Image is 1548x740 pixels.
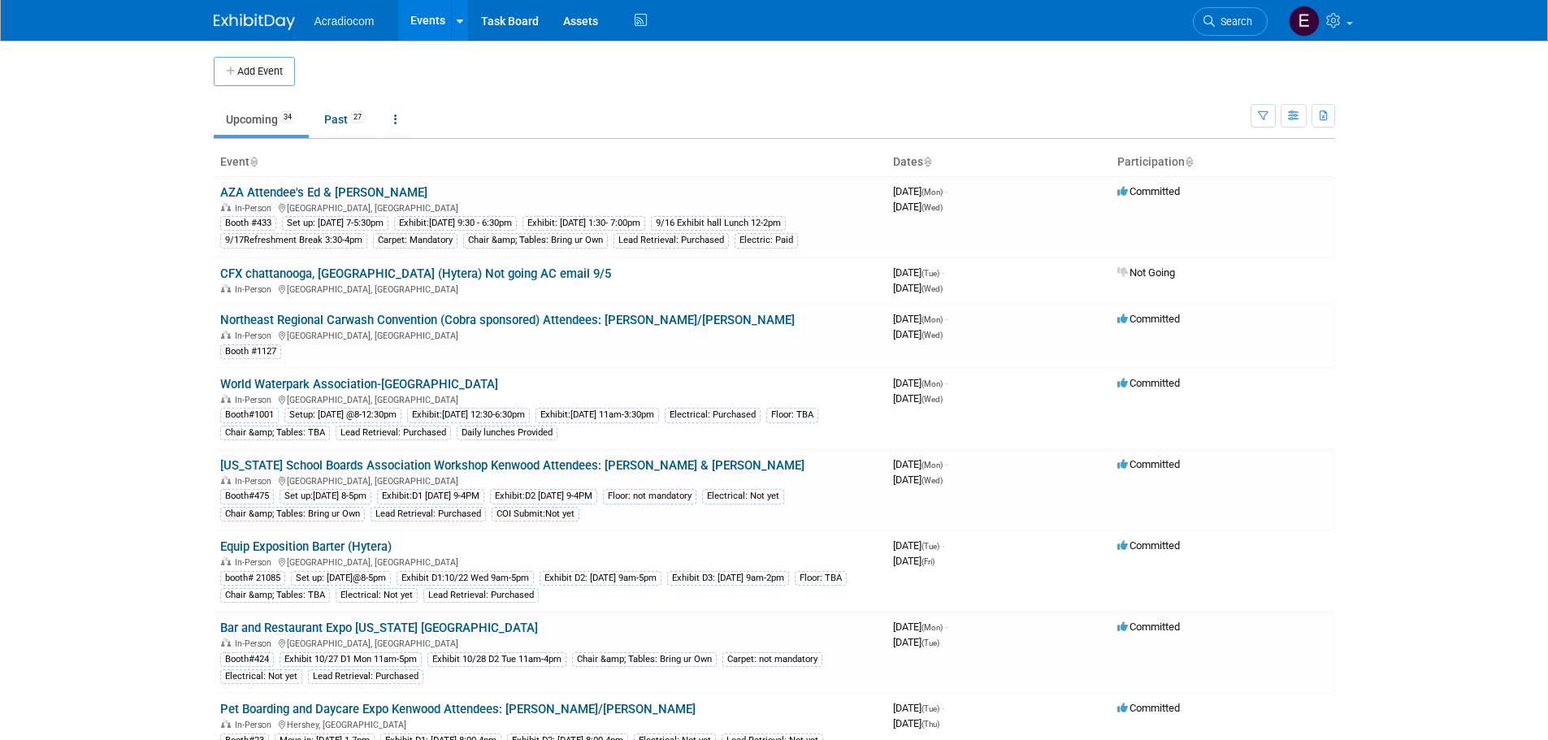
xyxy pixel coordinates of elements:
div: Electrical: Not yet [336,588,418,603]
div: Electrical: Purchased [665,408,761,422]
div: Lead Retrieval: Purchased [371,507,486,521]
img: In-Person Event [221,203,231,211]
img: In-Person Event [221,720,231,728]
a: Equip Exposition Barter (Hytera) [220,539,392,554]
span: 27 [349,111,366,123]
span: [DATE] [893,474,943,486]
a: Sort by Start Date [923,155,931,168]
div: Chair &amp; Tables: TBA [220,588,330,603]
span: - [945,313,947,325]
div: booth# 21085 [220,571,285,586]
span: In-Person [235,476,276,487]
span: [DATE] [893,636,939,648]
div: Lead Retrieval: Purchased [308,669,423,684]
span: (Wed) [921,395,943,404]
span: (Tue) [921,638,939,647]
div: Chair &amp; Tables: TBA [220,426,330,440]
div: Exhibit:D1 [DATE] 9-4PM [377,489,484,504]
span: - [945,185,947,197]
span: [DATE] [893,702,944,714]
span: [DATE] [893,539,944,552]
span: (Tue) [921,704,939,713]
span: In-Person [235,638,276,649]
a: Pet Boarding and Daycare Expo Kenwood Attendees: [PERSON_NAME]/[PERSON_NAME] [220,702,696,716]
span: [DATE] [893,717,939,729]
span: (Mon) [921,188,943,197]
span: [DATE] [893,313,947,325]
span: - [942,266,944,279]
th: Event [214,149,887,176]
span: (Mon) [921,461,943,470]
div: Lead Retrieval: Purchased [336,426,451,440]
span: Committed [1117,539,1180,552]
span: (Wed) [921,284,943,293]
img: In-Person Event [221,395,231,403]
span: (Fri) [921,557,934,566]
span: - [945,621,947,633]
span: Committed [1117,185,1180,197]
span: (Mon) [921,623,943,632]
div: Exhibit:[DATE] 9:30 - 6:30pm [394,216,517,231]
span: In-Person [235,720,276,730]
span: [DATE] [893,282,943,294]
div: Daily lunches Provided [457,426,557,440]
div: Electrical: Not yet [702,489,784,504]
span: (Mon) [921,315,943,324]
span: (Thu) [921,720,939,729]
div: Chair &amp; Tables: Bring ur Own [572,652,717,667]
img: In-Person Event [221,476,231,484]
div: Chair &amp; Tables: Bring ur Own [220,507,365,521]
span: (Wed) [921,476,943,485]
a: Sort by Participation Type [1185,155,1193,168]
div: Chair &amp; Tables: Bring ur Own [463,233,608,248]
img: Elizabeth Martinez [1289,6,1320,37]
div: Booth #1127 [220,344,281,359]
img: ExhibitDay [214,14,295,30]
span: (Wed) [921,203,943,212]
span: (Mon) [921,379,943,388]
div: Floor: TBA [766,408,818,422]
span: [DATE] [893,621,947,633]
div: Booth#1001 [220,408,279,422]
div: [GEOGRAPHIC_DATA], [GEOGRAPHIC_DATA] [220,555,880,568]
div: Exhibit:D2 [DATE] 9-4PM [490,489,597,504]
span: Committed [1117,702,1180,714]
a: AZA Attendee's Ed & [PERSON_NAME] [220,185,427,200]
span: Committed [1117,458,1180,470]
span: [DATE] [893,555,934,567]
div: Set up:[DATE] 8-5pm [280,489,371,504]
div: Hershey, [GEOGRAPHIC_DATA] [220,717,880,730]
span: - [942,702,944,714]
span: In-Person [235,557,276,568]
a: CFX chattanooga, [GEOGRAPHIC_DATA] (Hytera) Not going AC email 9/5 [220,266,611,281]
div: Set up: [DATE] 7-5:30pm [282,216,388,231]
div: Carpet: Mandatory [373,233,457,248]
a: World Waterpark Association-[GEOGRAPHIC_DATA] [220,377,498,392]
div: Floor: TBA [795,571,847,586]
a: Past27 [312,104,379,135]
th: Participation [1111,149,1335,176]
div: Exhibit D2: [DATE] 9am-5pm [540,571,661,586]
div: Exhibit:[DATE] 12:30-6:30pm [407,408,530,422]
a: Northeast Regional Carwash Convention (Cobra sponsored) Attendees: [PERSON_NAME]/[PERSON_NAME] [220,313,795,327]
img: In-Person Event [221,557,231,565]
div: Exhibit 10/28 D2 Tue 11am-4pm [427,652,566,667]
span: Not Going [1117,266,1175,279]
div: Exhibit D1:10/22 Wed 9am-5pm [397,571,534,586]
span: In-Person [235,395,276,405]
div: 9/16 Exhibit hall Lunch 12-2pm [651,216,786,231]
span: Search [1215,15,1252,28]
div: [GEOGRAPHIC_DATA], [GEOGRAPHIC_DATA] [220,474,880,487]
img: In-Person Event [221,638,231,647]
div: Booth #433 [220,216,276,231]
div: Lead Retrieval: Purchased [614,233,729,248]
span: (Wed) [921,331,943,340]
div: Electric: Paid [735,233,798,248]
img: In-Person Event [221,284,231,292]
span: (Tue) [921,542,939,551]
span: In-Person [235,284,276,295]
div: Booth#475 [220,489,274,504]
a: [US_STATE] School Boards Association Workshop Kenwood Attendees: [PERSON_NAME] & [PERSON_NAME] [220,458,804,473]
span: [DATE] [893,266,944,279]
div: [GEOGRAPHIC_DATA], [GEOGRAPHIC_DATA] [220,282,880,295]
